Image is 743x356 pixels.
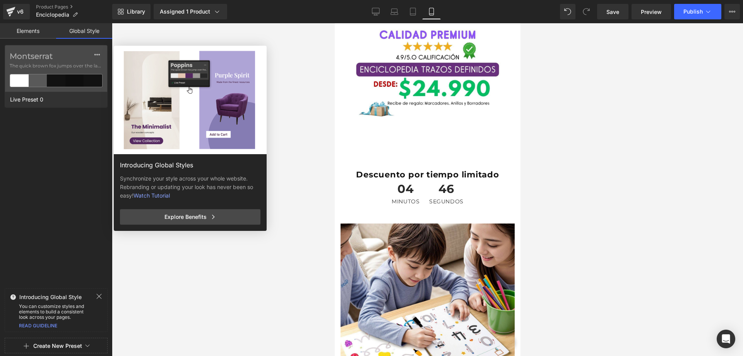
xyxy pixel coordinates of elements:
[641,8,662,16] span: Preview
[120,209,260,225] div: Explore Benefits
[366,4,385,19] a: Desktop
[112,4,151,19] a: New Library
[56,23,112,39] a: Global Style
[120,160,260,174] div: Introducing Global Styles
[15,146,170,156] h1: Descuento por tiempo limitado
[36,12,69,18] span: Enciclopedia
[10,62,103,69] span: The quick brown fox jumps over the lazy...
[19,323,57,328] a: READ GUIDELINE
[683,9,703,15] span: Publish
[8,95,45,105] span: Live Preset 0
[404,4,422,19] a: Tablet
[724,4,740,19] button: More
[579,4,594,19] button: Redo
[94,175,129,181] span: Segundos
[674,4,721,19] button: Publish
[10,52,103,61] label: Montserrat
[15,127,170,146] button: Buy it now
[606,8,619,16] span: Save
[160,8,221,15] div: Assigned 1 Product
[33,338,82,354] button: Create New Preset
[5,304,107,320] div: You can customize styles and elements to build a consistent look across your pages.
[385,4,404,19] a: Laptop
[57,175,85,181] span: Minutos
[36,4,112,10] a: Product Pages
[94,160,129,175] span: 46
[57,160,85,175] span: 04
[422,4,441,19] a: Mobile
[3,4,30,19] a: v6
[15,7,25,17] div: v6
[134,192,170,199] a: Watch Tutorial
[19,294,82,300] span: Introducing Global Style
[632,4,671,19] a: Preview
[120,174,260,200] div: Synchronize your style across your whole website. Rebranding or updating your look has never been...
[717,330,735,348] div: Open Intercom Messenger
[127,8,145,15] span: Library
[560,4,575,19] button: Undo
